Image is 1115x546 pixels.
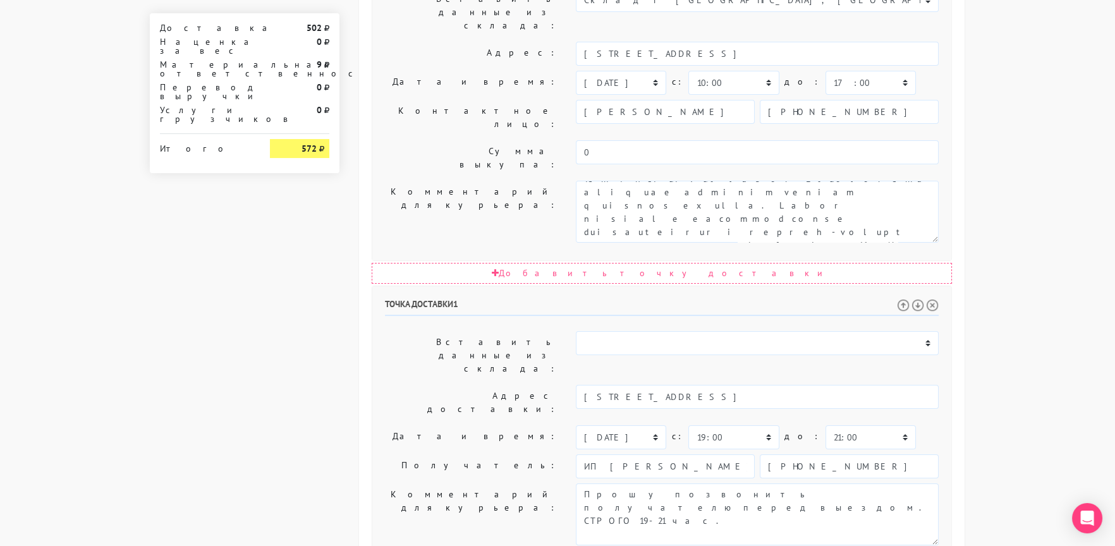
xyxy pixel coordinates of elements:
[375,181,566,243] label: Комментарий для курьера:
[317,36,322,47] strong: 0
[317,82,322,93] strong: 0
[375,42,566,66] label: Адрес:
[307,22,322,33] strong: 502
[375,483,566,545] label: Комментарий для курьера:
[576,100,755,124] input: Имя
[375,140,566,176] label: Сумма выкупа:
[375,100,566,135] label: Контактное лицо:
[760,454,939,478] input: Телефон
[576,181,939,243] textarea: Как пройти: по [GEOGRAPHIC_DATA] от круга второй поворот во двор. Серые ворота с калиткой между а...
[375,425,566,449] label: Дата и время:
[317,104,322,116] strong: 0
[784,71,820,93] label: до:
[375,385,566,420] label: Адрес доставки:
[317,59,322,70] strong: 9
[385,299,939,316] h6: Точка доставки
[671,425,683,447] label: c:
[375,71,566,95] label: Дата и время:
[150,60,260,78] div: Материальная ответственность
[784,425,820,447] label: до:
[150,83,260,100] div: Перевод выручки
[150,37,260,55] div: Наценка за вес
[150,106,260,123] div: Услуги грузчиков
[375,454,566,478] label: Получатель:
[302,143,317,154] strong: 572
[453,298,458,310] span: 1
[576,454,755,478] input: Имя
[576,483,939,545] textarea: Прошу позвонить получателю перед выездом. Д.Л. 22,08,2025 Сердечки - 35 шт.; Ромбы - 35 шт.; Звез...
[375,331,566,380] label: Вставить данные из склада:
[160,139,251,153] div: Итого
[372,263,952,284] div: Добавить точку доставки
[1072,503,1102,533] div: Open Intercom Messenger
[760,100,939,124] input: Телефон
[671,71,683,93] label: c:
[150,23,260,32] div: Доставка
